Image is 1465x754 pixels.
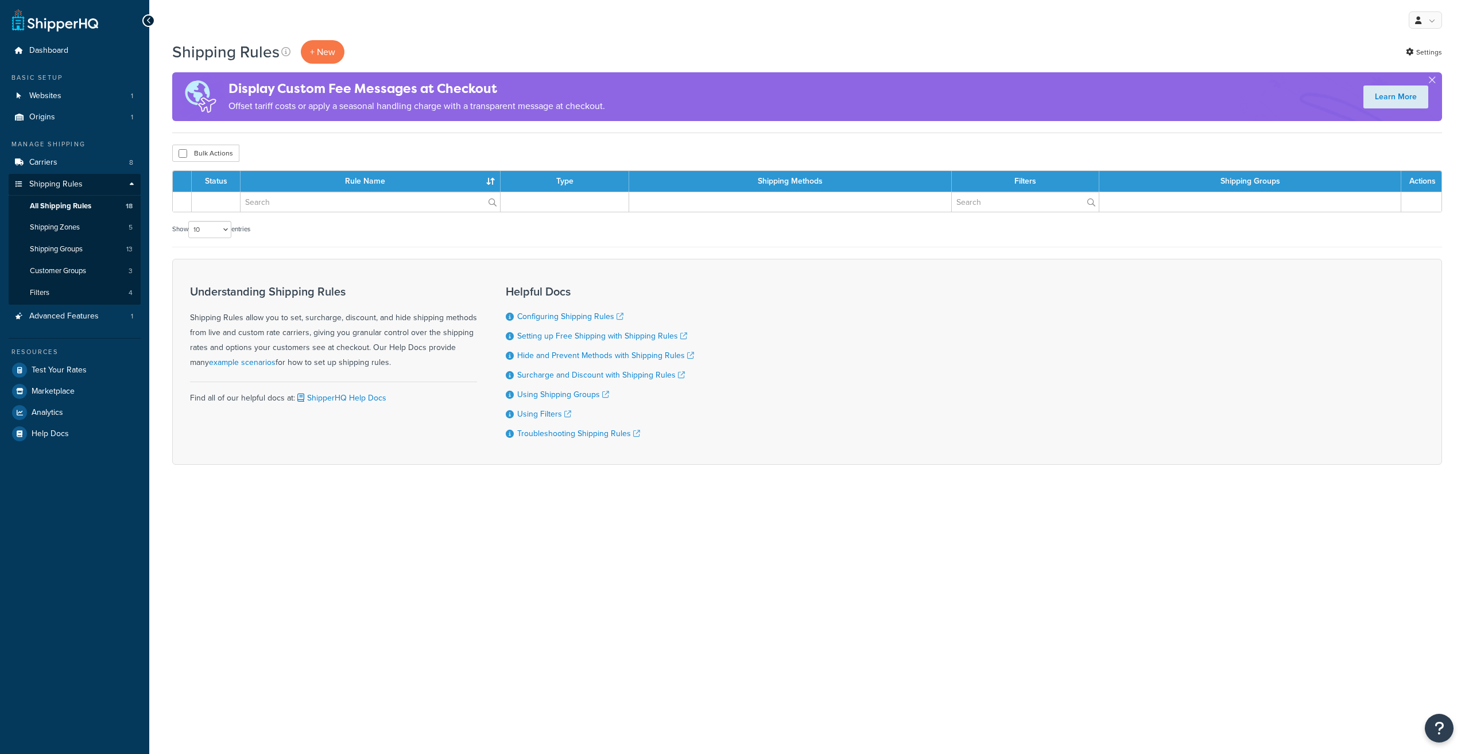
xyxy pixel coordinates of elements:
[29,180,83,189] span: Shipping Rules
[1099,171,1401,192] th: Shipping Groups
[126,201,133,211] span: 18
[32,366,87,375] span: Test Your Rates
[172,221,250,238] label: Show entries
[9,85,141,107] li: Websites
[506,285,694,298] h3: Helpful Docs
[9,174,141,195] a: Shipping Rules
[30,288,49,298] span: Filters
[9,282,141,304] li: Filters
[9,152,141,173] li: Carriers
[9,73,141,83] div: Basic Setup
[9,402,141,423] a: Analytics
[501,171,629,192] th: Type
[517,349,694,362] a: Hide and Prevent Methods with Shipping Rules
[1363,85,1428,108] a: Learn More
[131,91,133,101] span: 1
[9,423,141,444] a: Help Docs
[952,171,1099,192] th: Filters
[517,330,687,342] a: Setting up Free Shipping with Shipping Rules
[9,239,141,260] a: Shipping Groups 13
[9,282,141,304] a: Filters 4
[9,40,141,61] a: Dashboard
[9,196,141,217] a: All Shipping Rules 18
[131,112,133,122] span: 1
[9,261,141,282] li: Customer Groups
[12,9,98,32] a: ShipperHQ Home
[9,261,141,282] a: Customer Groups 3
[30,201,91,211] span: All Shipping Rules
[172,145,239,162] button: Bulk Actions
[129,158,133,168] span: 8
[517,388,609,401] a: Using Shipping Groups
[629,171,952,192] th: Shipping Methods
[9,196,141,217] li: All Shipping Rules
[30,223,80,232] span: Shipping Zones
[172,41,280,63] h1: Shipping Rules
[517,408,571,420] a: Using Filters
[9,85,141,107] a: Websites 1
[9,107,141,128] li: Origins
[32,387,75,397] span: Marketplace
[295,392,386,404] a: ShipperHQ Help Docs
[9,139,141,149] div: Manage Shipping
[29,91,61,101] span: Websites
[241,192,500,212] input: Search
[190,382,477,406] div: Find all of our helpful docs at:
[1406,44,1442,60] a: Settings
[126,244,133,254] span: 13
[30,244,83,254] span: Shipping Groups
[131,312,133,321] span: 1
[9,239,141,260] li: Shipping Groups
[30,266,86,276] span: Customer Groups
[172,72,228,121] img: duties-banner-06bc72dcb5fe05cb3f9472aba00be2ae8eb53ab6f0d8bb03d382ba314ac3c341.png
[9,217,141,238] li: Shipping Zones
[129,288,133,298] span: 4
[9,306,141,327] li: Advanced Features
[29,158,57,168] span: Carriers
[952,192,1099,212] input: Search
[32,408,63,418] span: Analytics
[192,171,241,192] th: Status
[1425,714,1454,743] button: Open Resource Center
[32,429,69,439] span: Help Docs
[517,310,623,322] a: Configuring Shipping Rules
[29,312,99,321] span: Advanced Features
[9,360,141,380] a: Test Your Rates
[228,79,605,98] h4: Display Custom Fee Messages at Checkout
[1401,171,1441,192] th: Actions
[129,266,133,276] span: 3
[29,46,68,56] span: Dashboard
[190,285,477,370] div: Shipping Rules allow you to set, surcharge, discount, and hide shipping methods from live and cus...
[9,174,141,305] li: Shipping Rules
[517,369,685,381] a: Surcharge and Discount with Shipping Rules
[9,347,141,357] div: Resources
[9,381,141,402] a: Marketplace
[188,221,231,238] select: Showentries
[301,40,344,64] p: + New
[241,171,501,192] th: Rule Name
[29,112,55,122] span: Origins
[9,306,141,327] a: Advanced Features 1
[228,98,605,114] p: Offset tariff costs or apply a seasonal handling charge with a transparent message at checkout.
[209,356,276,368] a: example scenarios
[517,427,640,440] a: Troubleshooting Shipping Rules
[9,217,141,238] a: Shipping Zones 5
[190,285,477,298] h3: Understanding Shipping Rules
[9,107,141,128] a: Origins 1
[129,223,133,232] span: 5
[9,152,141,173] a: Carriers 8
